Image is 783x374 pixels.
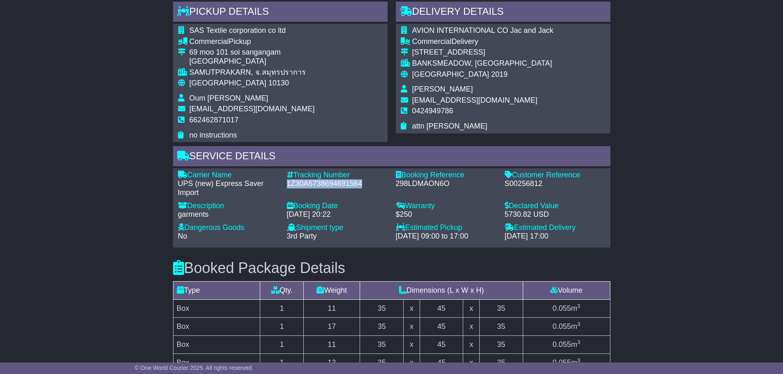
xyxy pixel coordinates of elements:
[552,358,571,367] span: 0.055
[189,57,315,66] div: [GEOGRAPHIC_DATA]
[304,281,360,299] td: Weight
[178,223,279,232] div: Dangerous Goods
[189,26,286,34] span: SAS Textile corporation co ltd
[404,299,420,317] td: x
[189,37,315,46] div: Pickup
[173,353,260,372] td: Box
[304,335,360,353] td: 11
[404,353,420,372] td: x
[173,281,260,299] td: Type
[178,232,187,240] span: No
[178,179,279,197] div: UPS (new) Express Saver Import
[412,26,554,34] span: AVION INTERNATIONAL CO Jac and Jack
[412,96,538,104] span: [EMAIL_ADDRESS][DOMAIN_NAME]
[463,335,479,353] td: x
[505,210,605,219] div: 5730.82 USD
[260,281,304,299] td: Qty.
[479,317,523,335] td: 35
[396,202,497,211] div: Warranty
[173,260,610,276] h3: Booked Package Details
[505,232,605,241] div: [DATE] 17:00
[420,353,463,372] td: 45
[360,299,404,317] td: 35
[173,299,260,317] td: Box
[479,299,523,317] td: 35
[189,68,315,77] div: SAMUTPRAKARN, จ.สมุทรปราการ
[412,107,453,115] span: 0424949786
[396,223,497,232] div: Estimated Pickup
[287,179,388,188] div: 1Z30A5738694691564
[396,210,497,219] div: $250
[412,85,473,93] span: [PERSON_NAME]
[523,317,610,335] td: m
[552,304,571,312] span: 0.055
[420,299,463,317] td: 45
[396,171,497,180] div: Booking Reference
[360,353,404,372] td: 35
[287,171,388,180] div: Tracking Number
[412,59,554,68] div: BANKSMEADOW, [GEOGRAPHIC_DATA]
[412,122,487,130] span: attn [PERSON_NAME]
[463,353,479,372] td: x
[412,37,452,46] span: Commercial
[523,299,610,317] td: m
[260,317,304,335] td: 1
[505,223,605,232] div: Estimated Delivery
[304,299,360,317] td: 11
[304,317,360,335] td: 17
[287,232,317,240] span: 3rd Party
[304,353,360,372] td: 13
[260,353,304,372] td: 1
[577,321,580,327] sup: 3
[178,171,279,180] div: Carrier Name
[577,357,580,363] sup: 3
[463,299,479,317] td: x
[178,210,279,219] div: garments
[412,70,489,78] span: [GEOGRAPHIC_DATA]
[189,116,239,124] span: 662462871017
[412,48,554,57] div: [STREET_ADDRESS]
[523,281,610,299] td: Volume
[360,317,404,335] td: 35
[189,79,266,87] span: [GEOGRAPHIC_DATA]
[287,210,388,219] div: [DATE] 20:22
[505,202,605,211] div: Declared Value
[396,179,497,188] div: 298LDMAON6O
[360,335,404,353] td: 35
[412,37,554,46] div: Delivery
[189,48,315,57] div: 69 moo 101 soi sangangam
[523,335,610,353] td: m
[173,2,388,24] div: Pickup Details
[287,223,388,232] div: Shipment type
[189,94,268,102] span: Oum [PERSON_NAME]
[420,335,463,353] td: 45
[505,179,605,188] div: S00256812
[552,340,571,349] span: 0.055
[577,303,580,309] sup: 3
[505,171,605,180] div: Customer Reference
[189,37,229,46] span: Commercial
[463,317,479,335] td: x
[479,335,523,353] td: 35
[268,79,289,87] span: 10130
[404,317,420,335] td: x
[135,365,254,371] span: © One World Courier 2025. All rights reserved.
[552,322,571,330] span: 0.055
[260,299,304,317] td: 1
[260,335,304,353] td: 1
[360,281,523,299] td: Dimensions (L x W x H)
[173,335,260,353] td: Box
[404,335,420,353] td: x
[523,353,610,372] td: m
[491,70,508,78] span: 2019
[396,2,610,24] div: Delivery Details
[287,202,388,211] div: Booking Date
[173,146,610,168] div: Service Details
[173,317,260,335] td: Box
[189,105,315,113] span: [EMAIL_ADDRESS][DOMAIN_NAME]
[189,131,237,139] span: no instructions
[577,339,580,345] sup: 3
[479,353,523,372] td: 35
[396,232,497,241] div: [DATE] 09:00 to 17:00
[178,202,279,211] div: Description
